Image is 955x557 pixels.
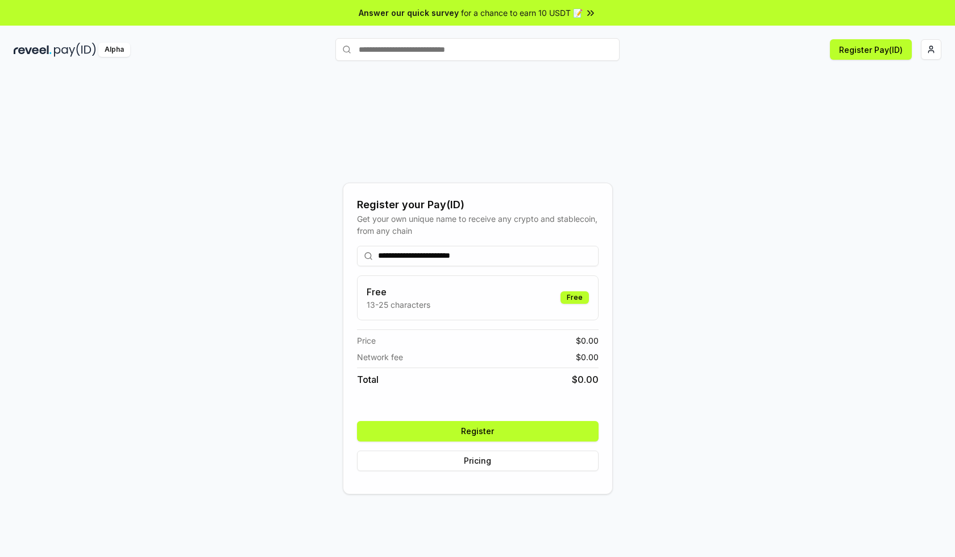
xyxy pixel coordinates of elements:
h3: Free [367,285,430,299]
button: Register Pay(ID) [830,39,912,60]
span: Answer our quick survey [359,7,459,19]
img: pay_id [54,43,96,57]
span: Price [357,335,376,346]
div: Get your own unique name to receive any crypto and stablecoin, from any chain [357,213,599,237]
span: $ 0.00 [576,351,599,363]
img: reveel_dark [14,43,52,57]
div: Alpha [98,43,130,57]
span: $ 0.00 [576,335,599,346]
div: Free [560,291,589,304]
div: Register your Pay(ID) [357,197,599,213]
span: for a chance to earn 10 USDT 📝 [461,7,583,19]
p: 13-25 characters [367,299,430,311]
button: Pricing [357,451,599,471]
span: Network fee [357,351,403,363]
span: $ 0.00 [572,373,599,386]
span: Total [357,373,379,386]
button: Register [357,421,599,442]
